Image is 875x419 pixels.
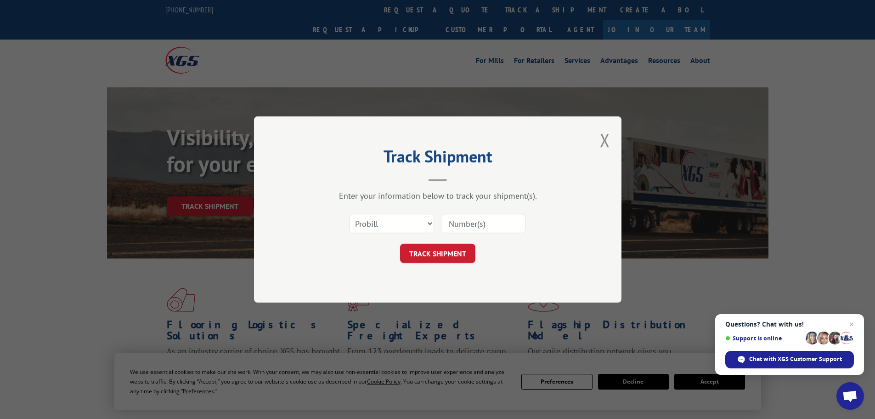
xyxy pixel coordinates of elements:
[725,321,854,328] span: Questions? Chat with us!
[600,128,610,152] button: Close modal
[300,150,576,167] h2: Track Shipment
[749,355,842,363] span: Chat with XGS Customer Support
[725,351,854,368] div: Chat with XGS Customer Support
[400,244,475,263] button: TRACK SHIPMENT
[846,319,857,330] span: Close chat
[441,214,525,233] input: Number(s)
[300,190,576,201] div: Enter your information below to track your shipment(s).
[836,382,864,410] div: Open chat
[725,335,802,342] span: Support is online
